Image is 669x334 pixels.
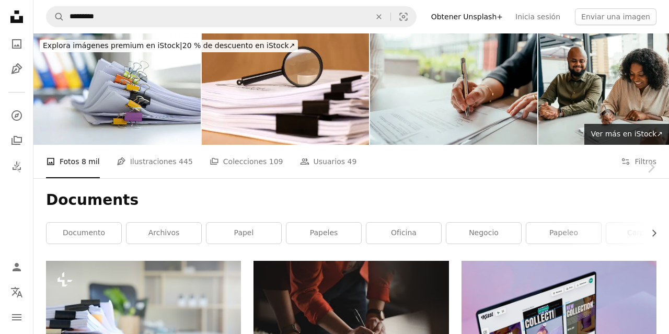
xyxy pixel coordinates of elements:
[117,145,193,178] a: Ilustraciones 445
[33,33,304,59] a: Explora imágenes premium en iStock|20 % de descuento en iStock↗
[210,145,283,178] a: Colecciones 109
[126,223,201,244] a: archivos
[47,223,121,244] a: documento
[591,130,663,138] span: Ver más en iStock ↗
[367,7,390,27] button: Borrar
[6,307,27,328] button: Menú
[632,117,669,217] a: Siguiente
[621,145,656,178] button: Filtros
[509,8,567,25] a: Inicia sesión
[6,105,27,126] a: Explorar
[33,33,201,145] img: Heap of documents clipped with clips
[370,33,537,145] img: Detalle de la mano humana firmando el contrato
[300,145,357,178] a: Usuarios 49
[6,257,27,278] a: Iniciar sesión / Registrarse
[425,8,509,25] a: Obtener Unsplash+
[46,6,417,27] form: Encuentra imágenes en todo el sitio
[446,223,521,244] a: negocio
[366,223,441,244] a: oficina
[202,33,369,145] img: Una lupa que se coloca sobre una pila de papeles, que están asegurados por clips
[347,156,356,167] span: 49
[40,40,298,52] div: 20 % de descuento en iStock ↗
[644,223,656,244] button: desplazar lista a la derecha
[575,8,656,25] button: Enviar una imagen
[179,156,193,167] span: 445
[46,191,656,210] h1: Documents
[526,223,601,244] a: papeleo
[47,7,64,27] button: Buscar en Unsplash
[584,124,669,145] a: Ver más en iStock↗
[43,41,182,50] span: Explora imágenes premium en iStock |
[6,282,27,303] button: Idioma
[286,223,361,244] a: papeles
[391,7,416,27] button: Búsqueda visual
[46,321,241,330] a: Pila de archivos de papel y bolígrafos de equipos comerciales en la mesa de la oficina.
[206,223,281,244] a: papel
[6,59,27,79] a: Ilustraciones
[6,33,27,54] a: Fotos
[269,156,283,167] span: 109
